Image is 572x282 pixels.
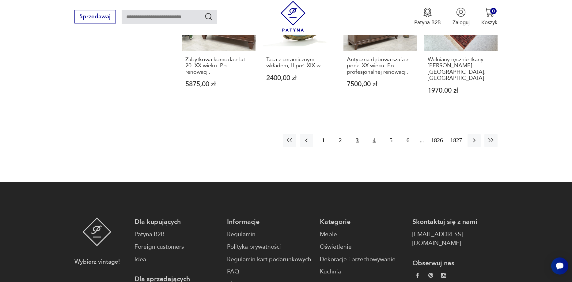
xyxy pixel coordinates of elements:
p: Wybierz vintage! [74,258,120,266]
a: Meble [320,230,405,239]
a: Oświetlenie [320,243,405,251]
div: 0 [490,8,497,14]
p: Skontaktuj się z nami [412,217,498,226]
a: [EMAIL_ADDRESS][DOMAIN_NAME] [412,230,498,248]
img: c2fd9cf7f39615d9d6839a72ae8e59e5.webp [441,273,446,278]
p: 2400,00 zł [266,75,333,81]
img: Ikona medalu [423,8,432,17]
button: Patyna B2B [414,8,441,26]
button: Szukaj [204,12,213,21]
button: 5 [384,134,398,147]
p: Obserwuj nas [412,259,498,268]
p: 5875,00 zł [185,81,252,87]
h3: Taca z ceramicznym wkładem, II poł. XIX w. [266,57,333,69]
p: 7500,00 zł [347,81,414,87]
h3: Antyczna dębowa szafa z pocz. XX wieku. Po profesjonalnej renowacji. [347,57,414,75]
img: Ikonka użytkownika [456,8,466,17]
a: Polityka prywatności [227,243,312,251]
h3: Wełniany ręcznie tkany [PERSON_NAME][GEOGRAPHIC_DATA], [GEOGRAPHIC_DATA] [428,57,494,82]
p: 1970,00 zł [428,87,494,94]
p: Zaloguj [453,19,470,26]
a: Foreign customers [134,243,220,251]
img: Patyna - sklep z meblami i dekoracjami vintage [82,217,112,246]
a: Regulamin [227,230,312,239]
button: 0Koszyk [481,8,498,26]
p: Koszyk [481,19,498,26]
button: 1827 [449,134,464,147]
button: 3 [350,134,364,147]
p: Kategorie [320,217,405,226]
button: 4 [368,134,381,147]
p: Dla kupujących [134,217,220,226]
button: 1826 [429,134,445,147]
a: Patyna B2B [134,230,220,239]
a: Dekoracje i przechowywanie [320,255,405,264]
a: Regulamin kart podarunkowych [227,255,312,264]
a: Sprzedawaj [74,15,116,20]
button: Zaloguj [453,8,470,26]
button: Sprzedawaj [74,10,116,24]
a: Idea [134,255,220,264]
h3: Zabytkowa komoda z lat 20. XX wieku. Po renowacji. [185,57,252,75]
p: Informacje [227,217,312,226]
a: Ikona medaluPatyna B2B [414,8,441,26]
iframe: Smartsupp widget button [551,258,568,275]
a: FAQ [227,267,312,276]
img: da9060093f698e4c3cedc1453eec5031.webp [415,273,420,278]
p: Patyna B2B [414,19,441,26]
a: Kuchnia [320,267,405,276]
img: Patyna - sklep z meblami i dekoracjami vintage [278,1,309,32]
button: 1 [317,134,330,147]
button: 6 [401,134,415,147]
img: 37d27d81a828e637adc9f9cb2e3d3a8a.webp [428,273,433,278]
button: 2 [334,134,347,147]
img: Ikona koszyka [485,8,494,17]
